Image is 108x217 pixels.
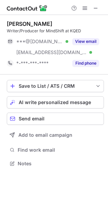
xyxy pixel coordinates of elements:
button: save-profile-one-click [7,80,104,92]
span: Send email [19,116,44,121]
button: Notes [7,159,104,168]
span: ***@[DOMAIN_NAME] [16,38,63,45]
button: Find work email [7,145,104,155]
span: AI write personalized message [19,100,91,105]
span: [EMAIL_ADDRESS][DOMAIN_NAME] [16,49,87,55]
span: Find work email [18,147,101,153]
img: ContactOut v5.3.10 [7,4,48,12]
span: Add to email campaign [18,132,72,138]
button: Reveal Button [72,38,99,45]
div: [PERSON_NAME] [7,20,52,27]
span: Notes [18,161,101,167]
button: Send email [7,113,104,125]
button: AI write personalized message [7,96,104,108]
button: Reveal Button [72,60,99,67]
div: Writer/Producer for MindShift at KQED [7,28,104,34]
button: Add to email campaign [7,129,104,141]
div: Save to List / ATS / CRM [19,83,92,89]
